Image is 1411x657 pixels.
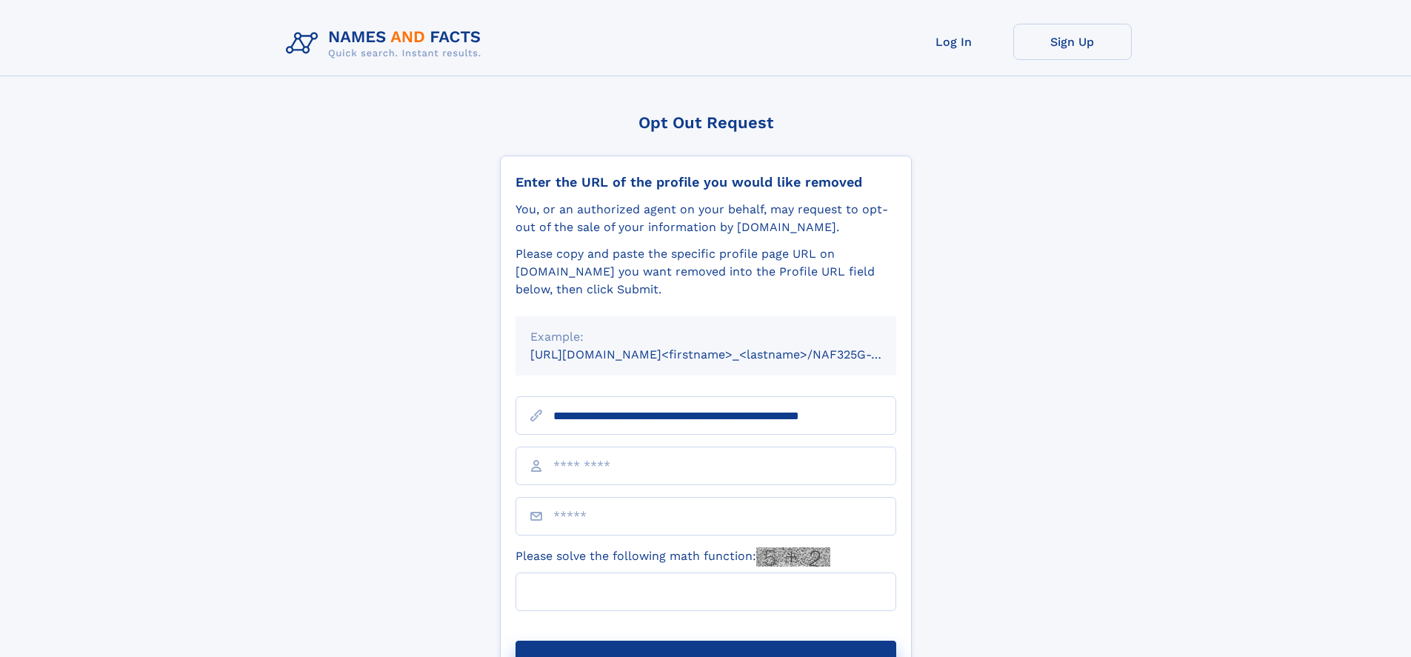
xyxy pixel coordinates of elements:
div: Opt Out Request [500,113,912,132]
label: Please solve the following math function: [516,547,830,567]
a: Log In [895,24,1013,60]
div: Enter the URL of the profile you would like removed [516,174,896,190]
div: You, or an authorized agent on your behalf, may request to opt-out of the sale of your informatio... [516,201,896,236]
a: Sign Up [1013,24,1132,60]
div: Example: [530,328,881,346]
div: Please copy and paste the specific profile page URL on [DOMAIN_NAME] you want removed into the Pr... [516,245,896,299]
img: Logo Names and Facts [280,24,493,64]
small: [URL][DOMAIN_NAME]<firstname>_<lastname>/NAF325G-xxxxxxxx [530,347,924,361]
